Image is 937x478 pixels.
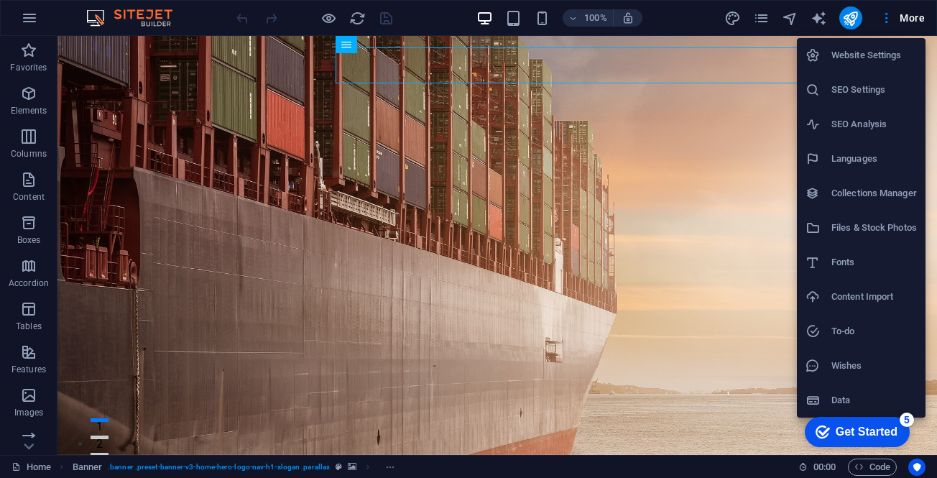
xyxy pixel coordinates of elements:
[831,323,917,340] h6: To-do
[33,382,51,386] button: 1
[831,392,917,409] h6: Data
[831,81,917,98] h6: SEO Settings
[106,3,120,17] div: 5
[33,400,51,403] button: 2
[831,288,917,305] h6: Content Import
[831,47,917,64] h6: Website Settings
[33,417,51,420] button: 3
[831,219,917,236] h6: Files & Stock Photos
[831,254,917,271] h6: Fonts
[831,185,917,202] h6: Collections Manager
[831,116,917,133] h6: SEO Analysis
[11,7,116,37] div: Get Started 5 items remaining, 0% complete
[831,150,917,167] h6: Languages
[42,16,103,29] div: Get Started
[831,357,917,374] h6: Wishes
